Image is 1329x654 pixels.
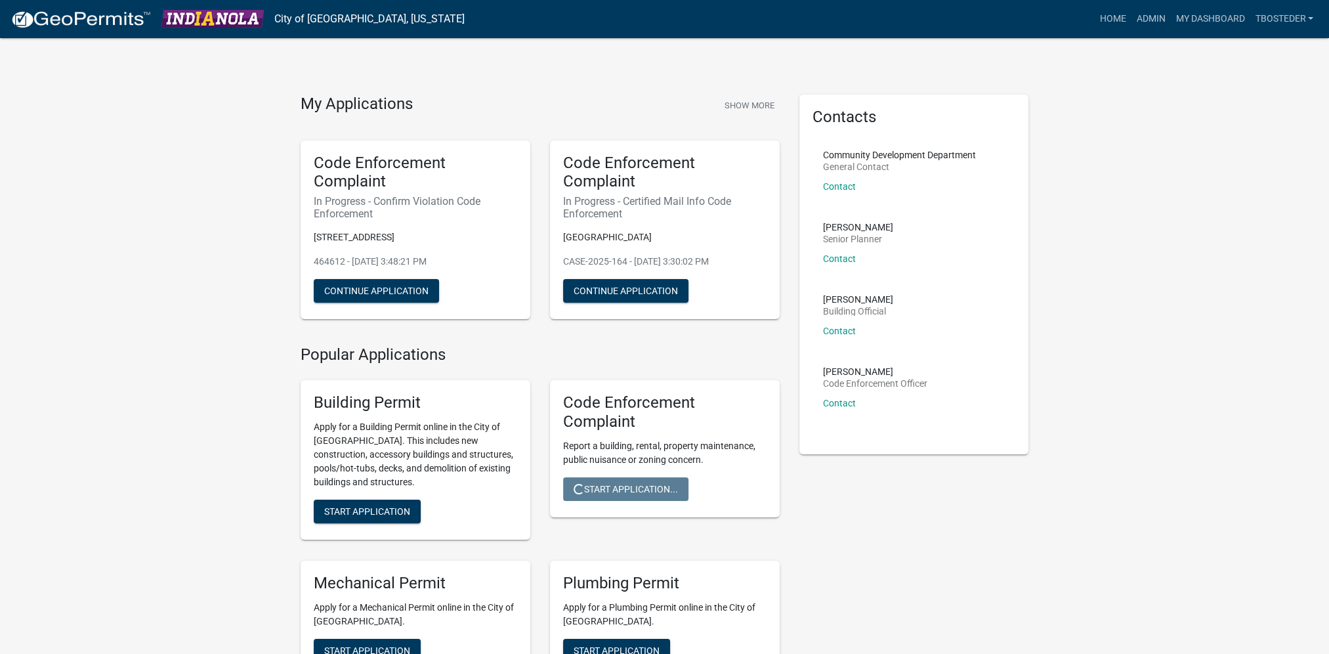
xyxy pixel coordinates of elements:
[823,326,856,336] a: Contact
[823,307,893,316] p: Building Official
[563,574,767,593] h5: Plumbing Permit
[314,154,517,192] h5: Code Enforcement Complaint
[812,108,1016,127] h5: Contacts
[1094,7,1131,32] a: Home
[719,95,780,116] button: Show More
[314,601,517,628] p: Apply for a Mechanical Permit online in the City of [GEOGRAPHIC_DATA].
[563,279,688,303] button: Continue Application
[1131,7,1170,32] a: Admin
[823,181,856,192] a: Contact
[563,477,688,501] button: Start Application...
[324,506,410,517] span: Start Application
[563,195,767,220] h6: In Progress - Certified Mail Info Code Enforcement
[563,255,767,269] p: CASE-2025-164 - [DATE] 3:30:02 PM
[563,230,767,244] p: [GEOGRAPHIC_DATA]
[823,367,927,376] p: [PERSON_NAME]
[301,345,780,364] h4: Popular Applications
[314,255,517,269] p: 464612 - [DATE] 3:48:21 PM
[823,295,893,304] p: [PERSON_NAME]
[823,162,976,171] p: General Contact
[314,230,517,244] p: [STREET_ADDRESS]
[314,393,517,412] h5: Building Permit
[161,10,264,28] img: City of Indianola, Iowa
[563,154,767,192] h5: Code Enforcement Complaint
[563,439,767,467] p: Report a building, rental, property maintenance, public nuisance or zoning concern.
[314,500,421,523] button: Start Application
[274,8,465,30] a: City of [GEOGRAPHIC_DATA], [US_STATE]
[823,150,976,160] p: Community Development Department
[314,574,517,593] h5: Mechanical Permit
[574,483,678,494] span: Start Application...
[823,398,856,408] a: Contact
[314,420,517,489] p: Apply for a Building Permit online in the City of [GEOGRAPHIC_DATA]. This includes new constructi...
[1250,7,1318,32] a: tbosteder
[823,253,856,264] a: Contact
[563,393,767,431] h5: Code Enforcement Complaint
[1170,7,1250,32] a: My Dashboard
[823,379,927,388] p: Code Enforcement Officer
[823,234,893,244] p: Senior Planner
[314,195,517,220] h6: In Progress - Confirm Violation Code Enforcement
[823,223,893,232] p: [PERSON_NAME]
[563,601,767,628] p: Apply for a Plumbing Permit online in the City of [GEOGRAPHIC_DATA].
[301,95,413,114] h4: My Applications
[314,279,439,303] button: Continue Application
